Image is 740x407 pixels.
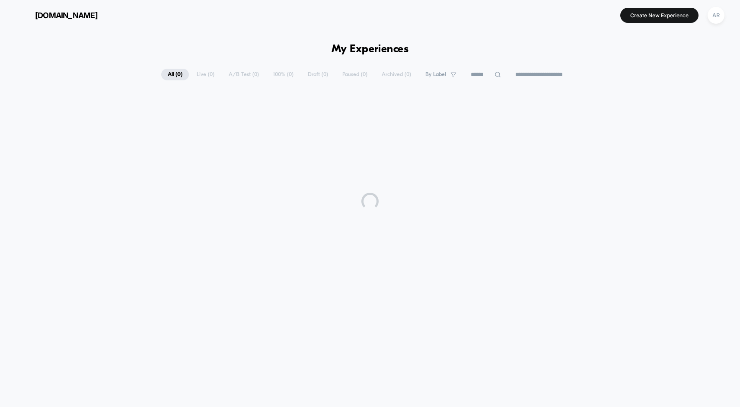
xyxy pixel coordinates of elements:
button: Create New Experience [620,8,699,23]
span: All ( 0 ) [161,69,189,80]
h1: My Experiences [332,43,409,56]
button: AR [705,6,727,24]
div: AR [708,7,724,24]
button: [DOMAIN_NAME] [13,8,100,22]
span: By Label [425,71,446,78]
span: [DOMAIN_NAME] [35,11,98,20]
